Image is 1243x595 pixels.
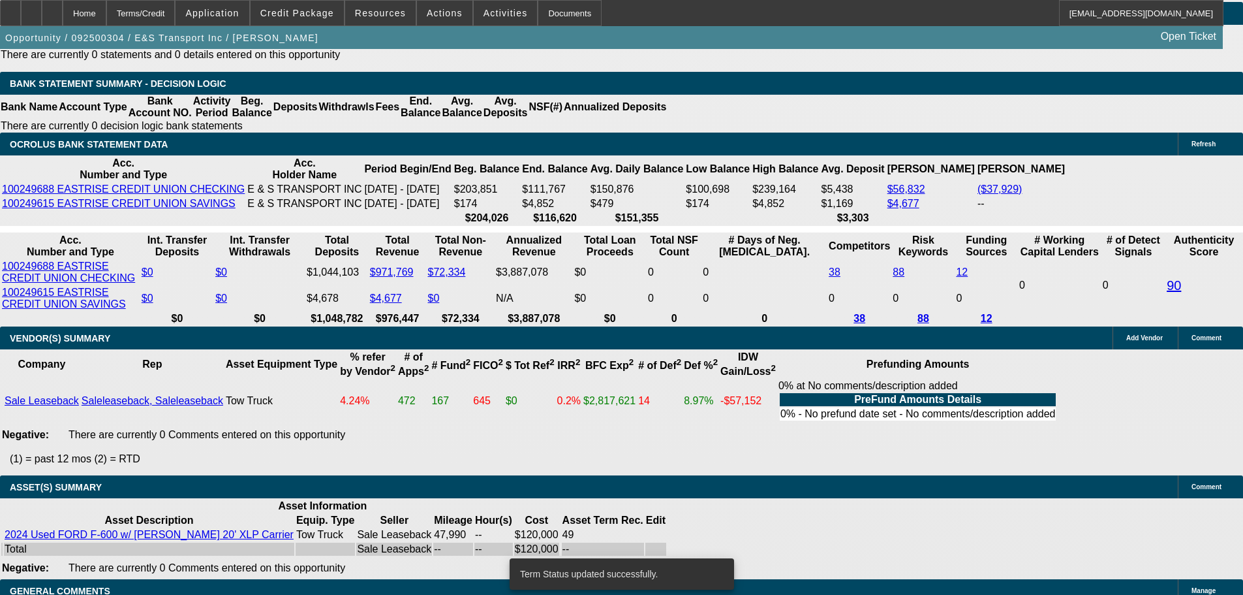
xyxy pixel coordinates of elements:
[215,293,227,304] a: $0
[474,1,538,25] button: Activities
[431,379,471,423] td: 167
[977,197,1066,210] td: --
[483,8,528,18] span: Activities
[562,514,644,527] th: Asset Term Recommendation
[375,95,400,120] th: Fees
[231,95,272,120] th: Beg. Balance
[400,95,441,120] th: End. Balance
[637,379,682,423] td: 14
[296,514,355,527] th: Equip. Type
[854,394,981,405] b: PreFund Amounts Details
[563,95,667,120] th: Annualized Deposits
[1191,140,1216,148] span: Refresh
[853,313,865,324] a: 38
[720,379,776,423] td: -$57,152
[369,234,426,259] th: Total Revenue
[1102,234,1165,259] th: # of Detect Signals
[867,359,970,370] b: Prefunding Amounts
[574,312,646,325] th: $0
[1,157,245,182] th: Acc. Number and Type
[433,543,473,556] td: --
[495,234,572,259] th: Annualized Revenue
[427,8,463,18] span: Actions
[363,197,452,210] td: [DATE] - [DATE]
[892,234,954,259] th: Risk Keywords
[58,95,128,120] th: Account Type
[434,515,472,526] b: Mileage
[977,184,1022,195] a: ($37,929)
[428,293,440,304] a: $0
[2,562,49,573] b: Negative:
[574,234,646,259] th: Total Loan Proceeds
[428,266,466,278] a: $72,334
[647,286,701,311] td: 0
[514,543,559,556] td: $120,000
[585,360,634,371] b: BFC Exp
[955,234,1017,259] th: Funding Sources
[176,1,249,25] button: Application
[685,197,750,210] td: $174
[278,500,367,511] b: Asset Information
[521,183,588,196] td: $111,767
[318,95,375,120] th: Withdrawls
[10,453,1243,465] p: (1) = past 12 mos (2) = RTD
[142,266,153,278] a: $0
[453,212,520,225] th: $204,026
[702,260,827,285] td: 0
[752,157,819,182] th: High Balance
[215,234,305,259] th: Int. Transfer Withdrawals
[778,380,1058,422] div: 0% at No comments/description added
[215,312,305,325] th: $0
[590,212,684,225] th: $151,355
[521,197,588,210] td: $4,852
[363,183,452,196] td: [DATE] - [DATE]
[514,528,559,541] td: $120,000
[5,33,318,43] span: Opportunity / 092500304 / E&S Transport Inc / [PERSON_NAME]
[917,313,929,324] a: 88
[510,558,729,590] div: Term Status updated successfully.
[2,198,236,209] a: 100249615 EASTRISE CREDIT UNION SAVINGS
[506,360,555,371] b: $ Tot Ref
[713,357,718,367] sup: 2
[5,529,294,540] a: 2024 Used FORD F-600 w/ [PERSON_NAME] 20' XLP Carrier
[141,234,213,259] th: Int. Transfer Deposits
[226,359,337,370] b: Asset Equipment Type
[82,395,223,406] a: Saleleaseback, Saleleaseback
[645,514,666,527] th: Edit
[185,8,239,18] span: Application
[69,429,345,440] span: There are currently 0 Comments entered on this opportunity
[192,95,232,120] th: Activity Period
[345,1,416,25] button: Resources
[887,184,925,195] a: $56,832
[355,8,406,18] span: Resources
[466,357,470,367] sup: 2
[495,312,572,325] th: $3,887,078
[720,351,776,377] b: IDW Gain/Loss
[441,95,482,120] th: Avg. Balance
[306,286,368,311] td: $4,678
[1156,25,1221,48] a: Open Ticket
[752,183,819,196] td: $239,164
[104,515,193,526] b: Asset Description
[472,379,504,423] td: 645
[684,360,718,371] b: Def %
[2,287,126,310] a: 100249615 EASTRISE CREDIT UNION SAVINGS
[369,312,426,325] th: $976,447
[273,95,318,120] th: Deposits
[1,234,140,259] th: Acc. Number and Type
[306,312,368,325] th: $1,048,782
[2,184,245,195] a: 100249688 EASTRISE CREDIT UNION CHECKING
[1191,587,1216,594] span: Manage
[496,266,572,278] div: $3,887,078
[10,482,102,492] span: ASSET(S) SUMMARY
[2,429,49,440] b: Negative:
[370,266,414,278] a: $971,769
[977,157,1066,182] th: [PERSON_NAME]
[10,333,110,344] span: VENDOR(S) SUMMARY
[505,379,555,423] td: $0
[391,363,395,373] sup: 2
[453,157,520,182] th: Beg. Balance
[590,197,684,210] td: $479
[142,359,162,370] b: Rep
[629,357,634,367] sup: 2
